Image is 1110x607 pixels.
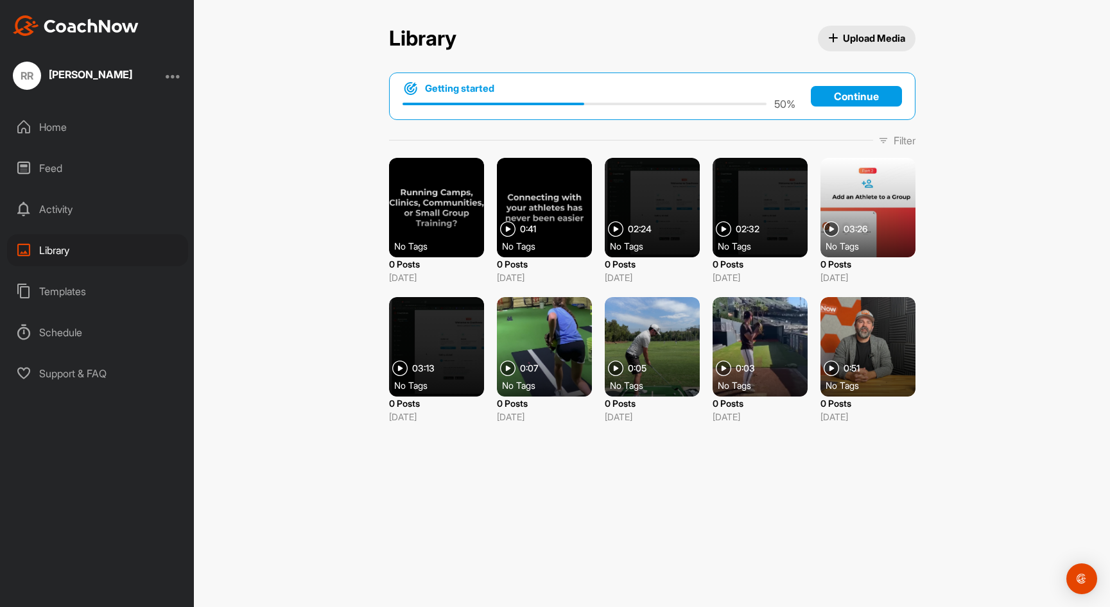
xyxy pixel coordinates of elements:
p: 50 % [774,96,795,112]
div: Open Intercom Messenger [1066,563,1097,594]
span: 0:05 [628,364,646,373]
p: 0 Posts [389,257,484,271]
div: [PERSON_NAME] [49,69,132,80]
p: [DATE] [713,271,808,284]
p: 0 Posts [820,257,915,271]
div: No Tags [502,379,597,391]
span: 03:13 [412,364,435,373]
img: CoachNow [13,15,139,36]
span: Upload Media [828,31,905,45]
img: play [608,361,623,376]
div: Support & FAQ [7,357,188,389]
div: No Tags [610,379,705,391]
p: 0 Posts [389,397,484,410]
img: bullseye [403,81,419,96]
img: play [500,221,516,237]
p: [DATE] [497,410,592,423]
div: No Tags [394,379,489,391]
p: [DATE] [820,271,915,284]
p: 0 Posts [605,397,700,410]
div: No Tags [826,239,921,252]
p: [DATE] [389,410,484,423]
div: No Tags [718,379,813,391]
div: Schedule [7,316,188,348]
span: 0:07 [520,364,539,373]
img: play [716,221,731,237]
div: No Tags [394,239,489,252]
p: 0 Posts [605,257,700,271]
div: Home [7,111,188,143]
div: No Tags [826,379,921,391]
p: 0 Posts [820,397,915,410]
span: 0:51 [844,364,860,373]
p: [DATE] [497,271,592,284]
h2: Library [389,26,456,51]
p: [DATE] [605,271,700,284]
p: [DATE] [713,410,808,423]
span: 02:24 [628,225,652,234]
img: play [716,361,731,376]
a: Continue [811,86,902,107]
span: 02:32 [736,225,759,234]
div: Feed [7,152,188,184]
p: 0 Posts [497,257,592,271]
span: 03:26 [844,225,867,234]
div: Activity [7,193,188,225]
span: 0:03 [736,364,755,373]
div: Library [7,234,188,266]
p: 0 Posts [497,397,592,410]
div: No Tags [718,239,813,252]
p: 0 Posts [713,257,808,271]
div: No Tags [502,239,597,252]
div: No Tags [610,239,705,252]
img: play [392,361,408,376]
img: play [824,361,839,376]
img: play [500,361,516,376]
p: [DATE] [820,410,915,423]
div: Templates [7,275,188,307]
p: [DATE] [605,410,700,423]
p: 0 Posts [713,397,808,410]
p: Filter [894,133,915,148]
img: play [608,221,623,237]
button: Upload Media [818,26,915,51]
img: play [824,221,839,237]
h1: Getting started [425,81,494,96]
p: [DATE] [389,271,484,284]
div: RR [13,62,41,90]
span: 0:41 [520,225,536,234]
